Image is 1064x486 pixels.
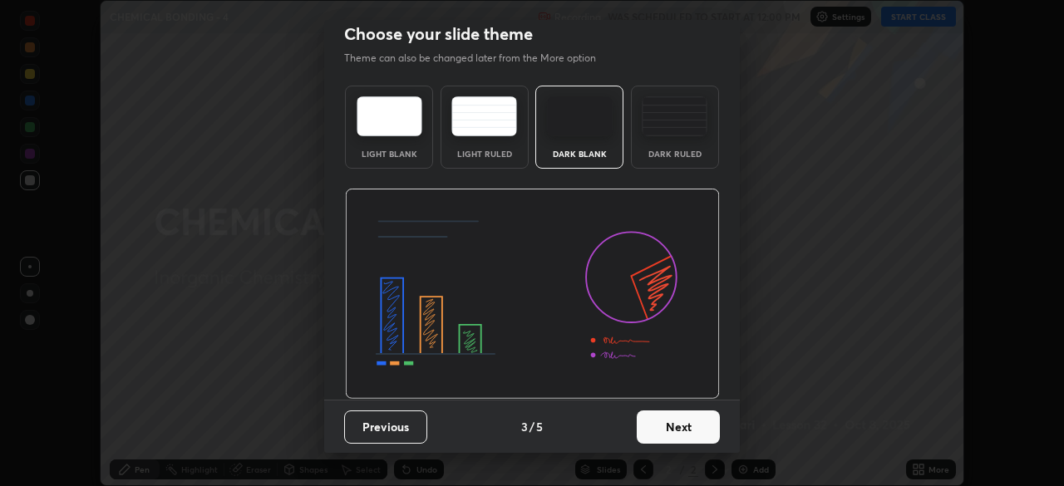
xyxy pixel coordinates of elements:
h4: / [530,418,534,435]
img: lightTheme.e5ed3b09.svg [357,96,422,136]
img: darkTheme.f0cc69e5.svg [547,96,613,136]
img: darkThemeBanner.d06ce4a2.svg [345,189,720,400]
h4: 3 [521,418,528,435]
p: Theme can also be changed later from the More option [344,51,613,66]
div: Dark Blank [546,150,613,158]
div: Light Ruled [451,150,518,158]
button: Next [637,410,720,444]
button: Previous [344,410,427,444]
div: Dark Ruled [642,150,708,158]
h4: 5 [536,418,543,435]
img: lightRuledTheme.5fabf969.svg [451,96,517,136]
h2: Choose your slide theme [344,23,533,45]
div: Light Blank [356,150,422,158]
img: darkRuledTheme.de295e13.svg [642,96,707,136]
